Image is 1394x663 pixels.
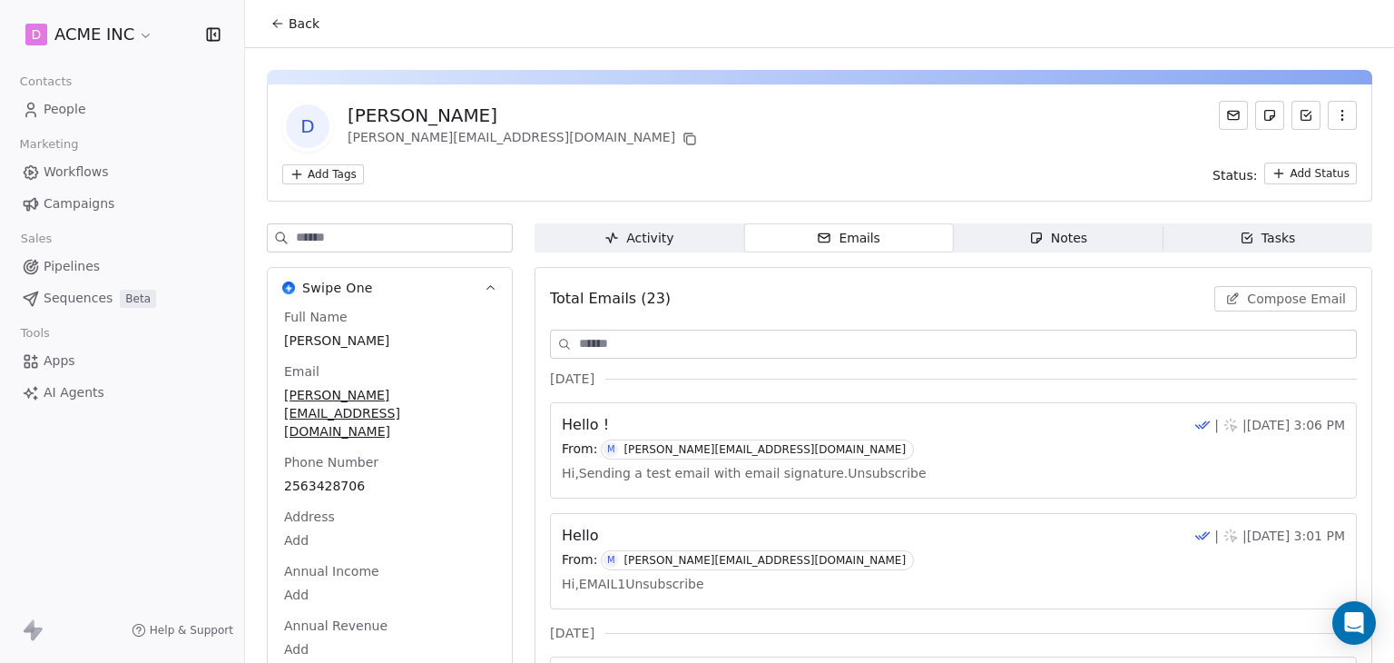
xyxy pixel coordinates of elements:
span: Help & Support [150,623,233,638]
span: Beta [120,290,156,308]
div: [PERSON_NAME] [348,103,701,128]
span: Compose Email [1247,290,1346,308]
span: People [44,100,86,119]
div: [PERSON_NAME][EMAIL_ADDRESS][DOMAIN_NAME] [623,554,906,567]
a: Workflows [15,157,230,187]
span: Marketing [12,131,86,158]
span: Workflows [44,163,109,182]
button: Add Status [1264,163,1357,184]
span: Email [280,362,323,381]
a: Pipelines [15,252,230,282]
button: Swipe OneSwipe One [268,268,512,308]
div: [PERSON_NAME][EMAIL_ADDRESS][DOMAIN_NAME] [348,128,701,150]
button: DACME INC [22,19,157,50]
span: Add [284,640,496,658]
span: Hi,EMAIL1Unsubscribe [562,570,704,598]
span: 2563428706 [284,477,496,495]
span: From: [562,440,597,460]
span: Apps [44,351,75,371]
span: Add [284,586,496,604]
span: Phone Number [280,453,382,471]
span: Campaigns [44,194,114,213]
span: From: [562,550,597,570]
div: [PERSON_NAME][EMAIL_ADDRESS][DOMAIN_NAME] [623,443,906,456]
span: Back [289,15,319,33]
a: Campaigns [15,189,230,219]
span: D [32,25,42,44]
span: Tools [13,320,57,347]
a: SequencesBeta [15,283,230,313]
span: Annual Income [280,562,383,580]
span: ACME INC [54,23,134,46]
span: D [286,104,329,148]
div: Open Intercom Messenger [1332,601,1376,645]
span: [DATE] [550,624,594,642]
span: Add [284,531,496,549]
div: | | [DATE] 3:01 PM [1194,527,1345,545]
div: Notes [1029,229,1087,248]
button: Back [260,7,330,40]
div: M [607,442,615,457]
a: Help & Support [132,623,233,638]
span: Hi,Sending a test email with email signature.Unsubscribe [562,460,927,487]
span: Hello [562,525,599,547]
span: Annual Revenue [280,617,391,635]
a: Apps [15,346,230,376]
span: [PERSON_NAME] [284,331,496,350]
span: [DATE] [550,370,594,388]
div: Tasks [1240,229,1296,248]
span: Contacts [12,68,80,95]
span: Full Name [280,308,351,326]
a: People [15,94,230,124]
span: Sequences [44,289,113,308]
span: AI Agents [44,383,104,402]
div: M [607,553,615,568]
span: Swipe One [302,279,373,297]
img: Swipe One [282,282,295,294]
span: Status: [1212,166,1257,184]
span: Pipelines [44,257,100,276]
div: | | [DATE] 3:06 PM [1194,416,1345,434]
span: Sales [13,225,60,252]
span: [PERSON_NAME][EMAIL_ADDRESS][DOMAIN_NAME] [284,386,496,440]
button: Add Tags [282,164,364,184]
a: AI Agents [15,378,230,408]
span: Address [280,508,339,526]
span: Hello ! [562,414,609,436]
span: Total Emails (23) [550,288,671,310]
div: Activity [604,229,673,248]
button: Compose Email [1214,286,1357,312]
